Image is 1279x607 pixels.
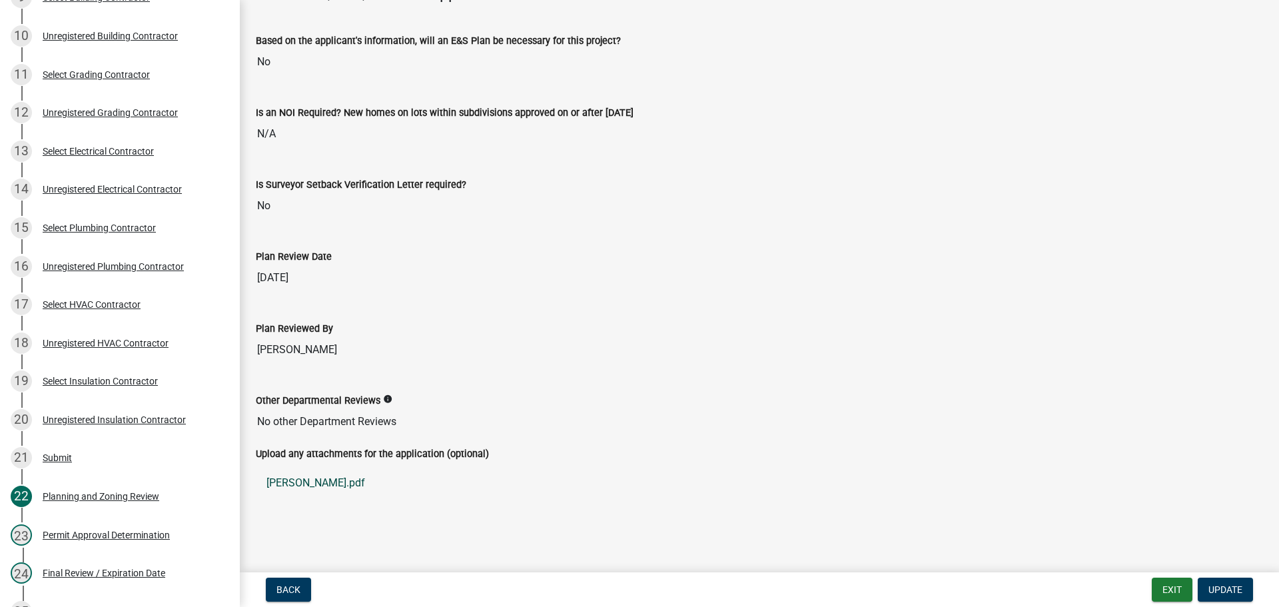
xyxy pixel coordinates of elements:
[266,578,311,602] button: Back
[11,217,32,239] div: 15
[256,37,621,46] label: Based on the applicant's information, will an E&S Plan be necessary for this project?
[256,109,634,118] label: Is an NOI Required? New homes on lots within subdivisions approved on or after [DATE]
[11,562,32,584] div: 24
[43,31,178,41] div: Unregistered Building Contractor
[11,25,32,47] div: 10
[43,300,141,309] div: Select HVAC Contractor
[256,324,333,334] label: Plan Reviewed By
[11,141,32,162] div: 13
[256,396,380,406] label: Other Departmental Reviews
[43,108,178,117] div: Unregistered Grading Contractor
[43,568,165,578] div: Final Review / Expiration Date
[11,524,32,546] div: 23
[256,467,1263,499] a: [PERSON_NAME].pdf
[11,332,32,354] div: 18
[1198,578,1253,602] button: Update
[43,376,158,386] div: Select Insulation Contractor
[43,185,182,194] div: Unregistered Electrical Contractor
[11,447,32,468] div: 21
[11,370,32,392] div: 19
[11,256,32,277] div: 16
[276,584,300,595] span: Back
[11,486,32,507] div: 22
[43,492,159,501] div: Planning and Zoning Review
[43,415,186,424] div: Unregistered Insulation Contractor
[43,338,169,348] div: Unregistered HVAC Contractor
[1208,584,1242,595] span: Update
[11,409,32,430] div: 20
[43,147,154,156] div: Select Electrical Contractor
[256,181,466,190] label: Is Surveyor Setback Verification Letter required?
[11,64,32,85] div: 11
[256,253,332,262] label: Plan Review Date
[43,530,170,540] div: Permit Approval Determination
[43,70,150,79] div: Select Grading Contractor
[43,223,156,233] div: Select Plumbing Contractor
[11,102,32,123] div: 12
[11,294,32,315] div: 17
[1152,578,1192,602] button: Exit
[43,453,72,462] div: Submit
[256,450,489,459] label: Upload any attachments for the application (optional)
[383,394,392,404] i: info
[11,179,32,200] div: 14
[43,262,184,271] div: Unregistered Plumbing Contractor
